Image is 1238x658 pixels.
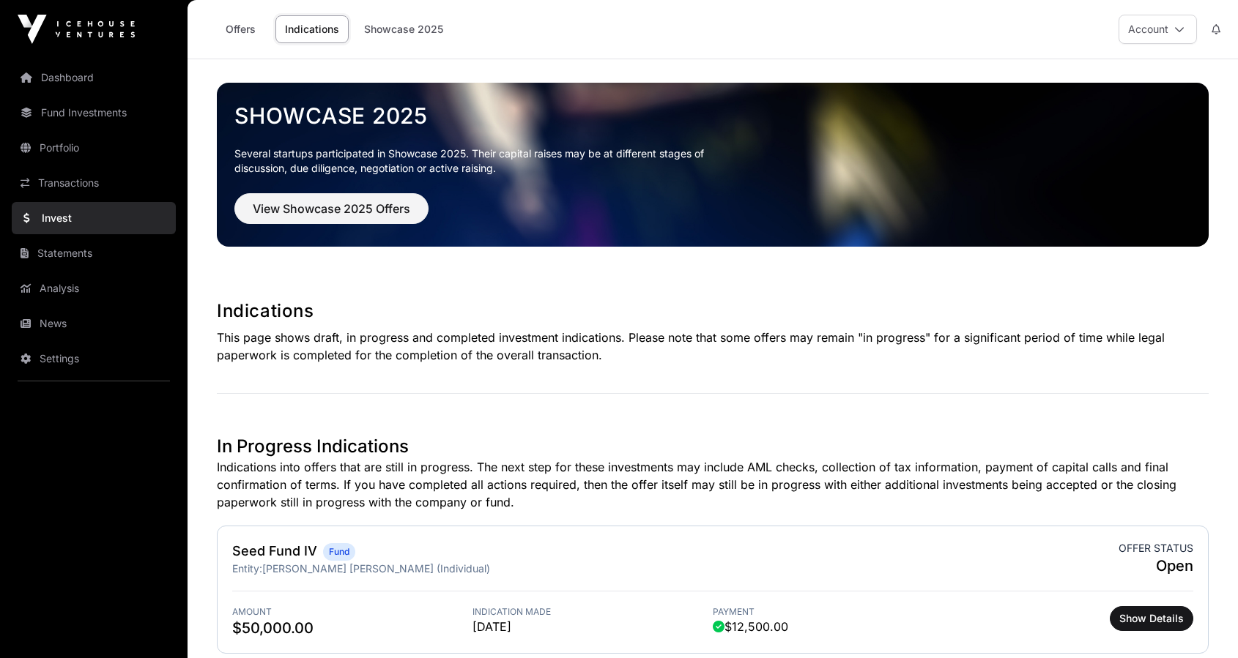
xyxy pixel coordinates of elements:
[234,102,1191,129] a: Showcase 2025
[253,200,410,217] span: View Showcase 2025 Offers
[217,329,1209,364] p: This page shows draft, in progress and completed investment indications. Please note that some of...
[262,562,490,575] span: [PERSON_NAME] [PERSON_NAME] (Individual)
[1119,15,1197,44] button: Account
[232,618,472,638] span: $50,000.00
[232,543,317,558] a: Seed Fund IV
[329,546,349,558] span: Fund
[12,202,176,234] a: Invest
[234,208,429,223] a: View Showcase 2025 Offers
[713,606,953,618] span: Payment
[12,61,176,94] a: Dashboard
[211,15,270,43] a: Offers
[232,562,262,575] span: Entity:
[234,146,727,176] p: Several startups participated in Showcase 2025. Their capital raises may be at different stages o...
[12,272,176,304] a: Analysis
[1119,611,1184,626] span: Show Details
[355,15,453,43] a: Showcase 2025
[1110,606,1193,631] button: Show Details
[12,307,176,340] a: News
[275,15,349,43] a: Indications
[217,299,1209,323] h1: Indications
[12,97,176,129] a: Fund Investments
[12,237,176,269] a: Statements
[12,167,176,199] a: Transactions
[12,343,176,375] a: Settings
[217,83,1209,247] img: Showcase 2025
[217,458,1209,511] p: Indications into offers that are still in progress. The next step for these investments may inclu...
[1119,541,1193,556] span: Offer status
[232,606,472,618] span: Amount
[472,606,713,618] span: Indication Made
[472,618,713,635] span: [DATE]
[713,618,788,635] span: $12,500.00
[12,132,176,164] a: Portfolio
[1165,588,1238,658] iframe: Chat Widget
[217,435,1209,458] h1: In Progress Indications
[234,193,429,224] button: View Showcase 2025 Offers
[18,15,135,44] img: Icehouse Ventures Logo
[1119,556,1193,576] span: Open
